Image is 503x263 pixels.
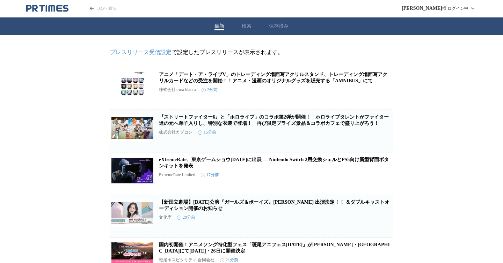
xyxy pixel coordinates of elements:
[159,129,192,135] p: 株式会社カプコン
[198,129,216,135] time: 15分前
[242,23,251,29] button: 検索
[159,87,196,93] p: 株式会社arma bianca
[402,6,442,11] span: [PERSON_NAME]
[214,23,224,29] button: 最新
[111,157,153,185] img: eXtremeRate、東京ゲームショウ2025に出展 — Nintendo Switch 2用交換シェルとPS5向け新型背面ボタンキットを発表
[159,72,387,83] a: アニメ「デート・ア・ライブV」のトレーディング場面写アクリルスタンド、トレーディング場面写アクリルカードなどの受注を開始！！アニメ・漫画のオリジナルグッズを販売する「AMNIBUS」にて
[79,6,117,12] a: PR TIMESのトップページはこちら
[159,257,214,263] p: 斑尾ホスピタリティ 合同会社
[111,199,153,227] img: 【新国立劇場】2026年4月公演『ガールズ＆ボーイズ』真飛 聖 出演決定！！ ＆ダブルキャストオーディション開催のお知らせ
[159,157,389,168] a: eXtremeRate、東京ゲームショウ[DATE]に出展 — Nintendo Switch 2用交換シェルとPS5向け新型背面ボタンキットを発表
[159,200,389,211] a: 【新国立劇場】[DATE]公演『ガールズ＆ボーイズ』[PERSON_NAME] 出演決定！！ ＆ダブルキャストオーディション開催のお知らせ
[201,172,219,178] time: 17分前
[177,215,195,220] time: 20分前
[111,114,153,142] img: 『ストリートファイター6』と「ホロライブ」のコラボ第2弾が開催！ ホロライブタレントがファイター達の元へ弟子入りし、特別な衣装で登場！ 再び限定プライズ景品＆コラボカフェで盛り上がろう！
[159,114,389,126] a: 『ストリートファイター6』と「ホロライブ」のコラボ第2弾が開催！ ホロライブタレントがファイター達の元へ弟子入りし、特別な衣装で登場！ 再び限定プライズ景品＆コラボカフェで盛り上がろう！
[110,49,172,55] a: プレスリリース受信設定
[269,23,289,29] button: 保存済み
[159,215,172,220] p: 文化庁
[26,4,68,13] a: PR TIMESのトップページはこちら
[159,172,195,178] p: ExtremeRate Limited
[202,87,218,93] time: 2分前
[111,72,153,99] img: アニメ「デート・ア・ライブV」のトレーディング場面写アクリルスタンド、トレーディング場面写アクリルカードなどの受注を開始！！アニメ・漫画のオリジナルグッズを販売する「AMNIBUS」にて
[110,49,393,56] p: で設定したプレスリリースが表示されます。
[159,242,390,254] a: 国内初開催！アニメソング特化型フェス「斑尾アニフェス[DATE]」が[PERSON_NAME]・[GEOGRAPHIC_DATA]にて[DATE]・26日に開催決定
[220,257,238,263] time: 21分前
